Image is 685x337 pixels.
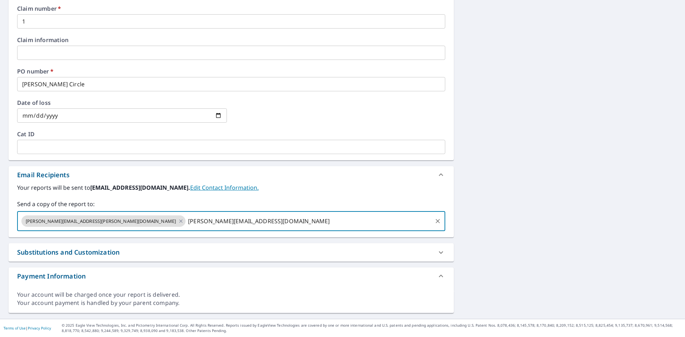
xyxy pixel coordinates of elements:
div: Email Recipients [17,170,70,180]
b: [EMAIL_ADDRESS][DOMAIN_NAME]. [90,184,190,192]
div: Payment Information [17,271,86,281]
label: Cat ID [17,131,445,137]
div: Email Recipients [9,166,454,183]
p: | [4,326,51,330]
a: Terms of Use [4,326,26,331]
label: Date of loss [17,100,227,106]
div: Payment Information [9,267,454,285]
a: Privacy Policy [28,326,51,331]
div: Your account will be charged once your report is delivered. [17,291,445,299]
div: Substitutions and Customization [17,247,120,257]
a: EditContactInfo [190,184,259,192]
div: Substitutions and Customization [9,243,454,261]
div: [PERSON_NAME][EMAIL_ADDRESS][PERSON_NAME][DOMAIN_NAME] [21,215,186,227]
label: PO number [17,68,445,74]
button: Clear [433,216,443,226]
label: Claim number [17,6,445,11]
div: Your account payment is handled by your parent company. [17,299,445,307]
p: © 2025 Eagle View Technologies, Inc. and Pictometry International Corp. All Rights Reserved. Repo... [62,323,681,333]
label: Send a copy of the report to: [17,200,445,208]
label: Claim information [17,37,445,43]
label: Your reports will be sent to [17,183,445,192]
span: [PERSON_NAME][EMAIL_ADDRESS][PERSON_NAME][DOMAIN_NAME] [21,218,180,225]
